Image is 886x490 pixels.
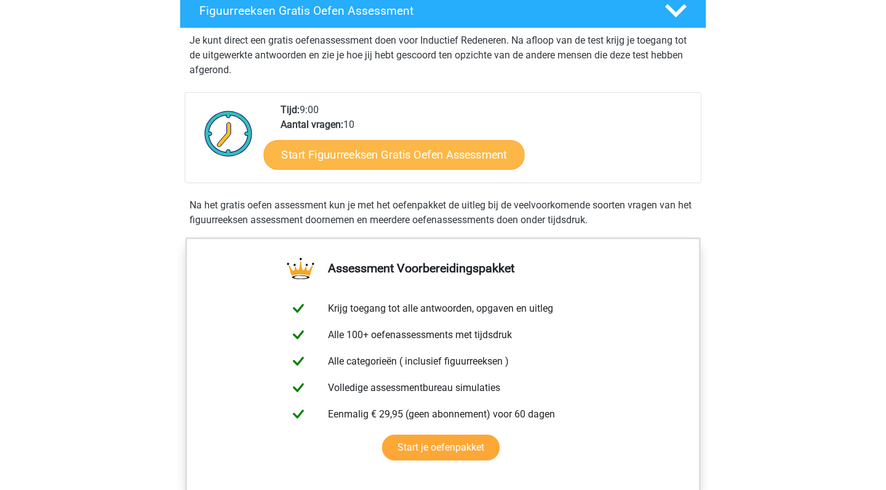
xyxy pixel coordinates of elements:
div: 9:00 10 [271,103,700,183]
b: Aantal vragen: [281,119,343,130]
p: Je kunt direct een gratis oefenassessment doen voor Inductief Redeneren. Na afloop van de test kr... [190,33,696,77]
img: Klok [198,103,260,164]
h4: Figuurreeksen Gratis Oefen Assessment [199,4,645,18]
a: Start Figuurreeksen Gratis Oefen Assessment [264,140,525,169]
a: Start je oefenpakket [382,435,500,460]
div: Na het gratis oefen assessment kun je met het oefenpakket de uitleg bij de veelvoorkomende soorte... [185,198,701,227]
b: Tijd: [281,104,300,116]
